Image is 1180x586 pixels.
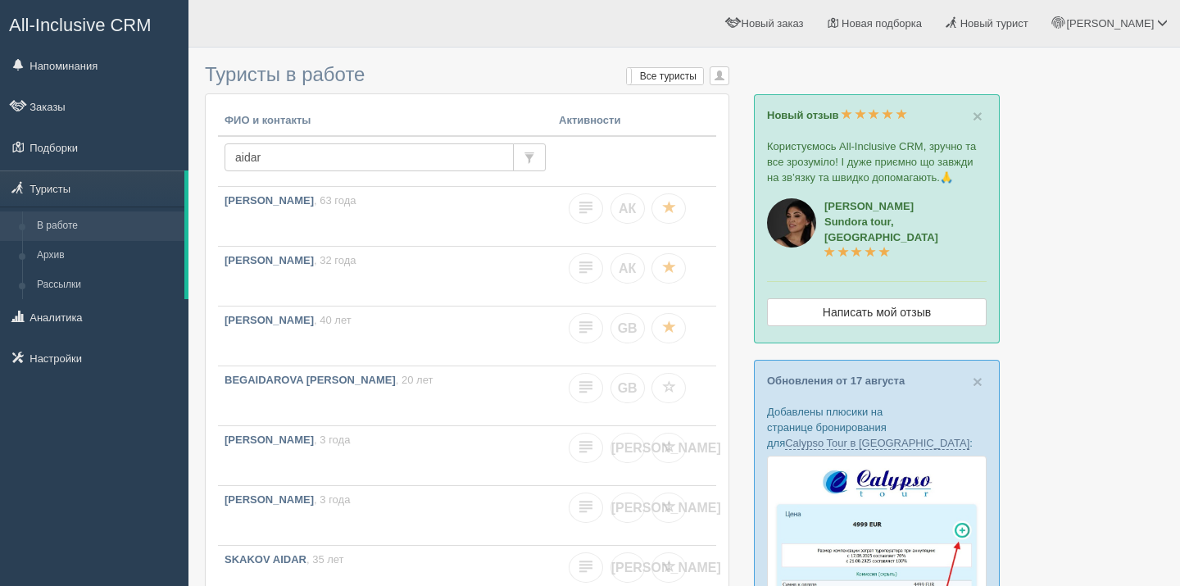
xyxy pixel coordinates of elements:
a: Обновления от 17 августа [767,375,905,387]
span: , 20 лет [396,374,433,386]
b: [PERSON_NAME] [225,314,314,326]
input: Поиск по ФИО, паспорту или контактам [225,143,514,171]
span: , 3 года [314,434,350,446]
a: [PERSON_NAME]Sundora tour, [GEOGRAPHIC_DATA] [824,200,938,259]
span: × [973,372,983,391]
span: GB [618,381,638,395]
b: BEGAIDAROVA [PERSON_NAME] [225,374,396,386]
span: Туристы в работе [205,63,365,85]
th: ФИО и контакты [218,107,552,136]
span: Новая подборка [842,17,922,30]
span: АК [619,261,636,275]
span: Новый турист [960,17,1028,30]
span: [PERSON_NAME] [611,561,721,575]
b: [PERSON_NAME] [225,254,314,266]
span: , 35 лет [306,553,344,566]
a: АК [610,253,645,284]
span: GB [618,321,638,335]
span: Новый заказ [742,17,804,30]
span: [PERSON_NAME] [611,441,721,455]
a: GB [610,373,645,403]
a: В работе [29,211,184,241]
a: All-Inclusive CRM [1,1,188,46]
b: [PERSON_NAME] [225,434,314,446]
a: [PERSON_NAME], 40 лет [218,307,552,366]
span: , 3 года [314,493,350,506]
span: × [973,107,983,125]
a: Calypso Tour в [GEOGRAPHIC_DATA] [785,437,969,450]
span: All-Inclusive CRM [9,15,152,35]
span: , 63 года [314,194,356,207]
a: Новый отзыв [767,109,907,121]
a: Архив [29,241,184,270]
a: Написать мой отзыв [767,298,987,326]
label: Все туристы [627,68,703,84]
a: [PERSON_NAME] [610,493,645,523]
a: GB [610,313,645,343]
a: АК [610,193,645,224]
a: [PERSON_NAME], 3 года [218,486,552,545]
button: Close [973,107,983,125]
span: АК [619,202,636,216]
span: [PERSON_NAME] [611,501,721,515]
span: , 32 года [314,254,356,266]
span: , 40 лет [314,314,352,326]
a: [PERSON_NAME], 32 года [218,247,552,306]
th: Активности [552,107,716,136]
p: Добавлены плюсики на странице бронирования для : [767,404,987,451]
a: [PERSON_NAME] [610,552,645,583]
p: Користуємось All-Inclusive CRM, зручно та все зрозуміло! І дуже приємно що завжди на зв’язку та ш... [767,139,987,185]
span: [PERSON_NAME] [1066,17,1154,30]
b: [PERSON_NAME] [225,194,314,207]
a: BEGAIDAROVA [PERSON_NAME], 20 лет [218,366,552,425]
b: SKAKOV AIDAR [225,553,306,566]
b: [PERSON_NAME] [225,493,314,506]
button: Close [973,373,983,390]
a: [PERSON_NAME], 3 года [218,426,552,485]
a: [PERSON_NAME] [610,433,645,463]
a: Рассылки [29,270,184,300]
a: [PERSON_NAME], 63 года [218,187,552,246]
